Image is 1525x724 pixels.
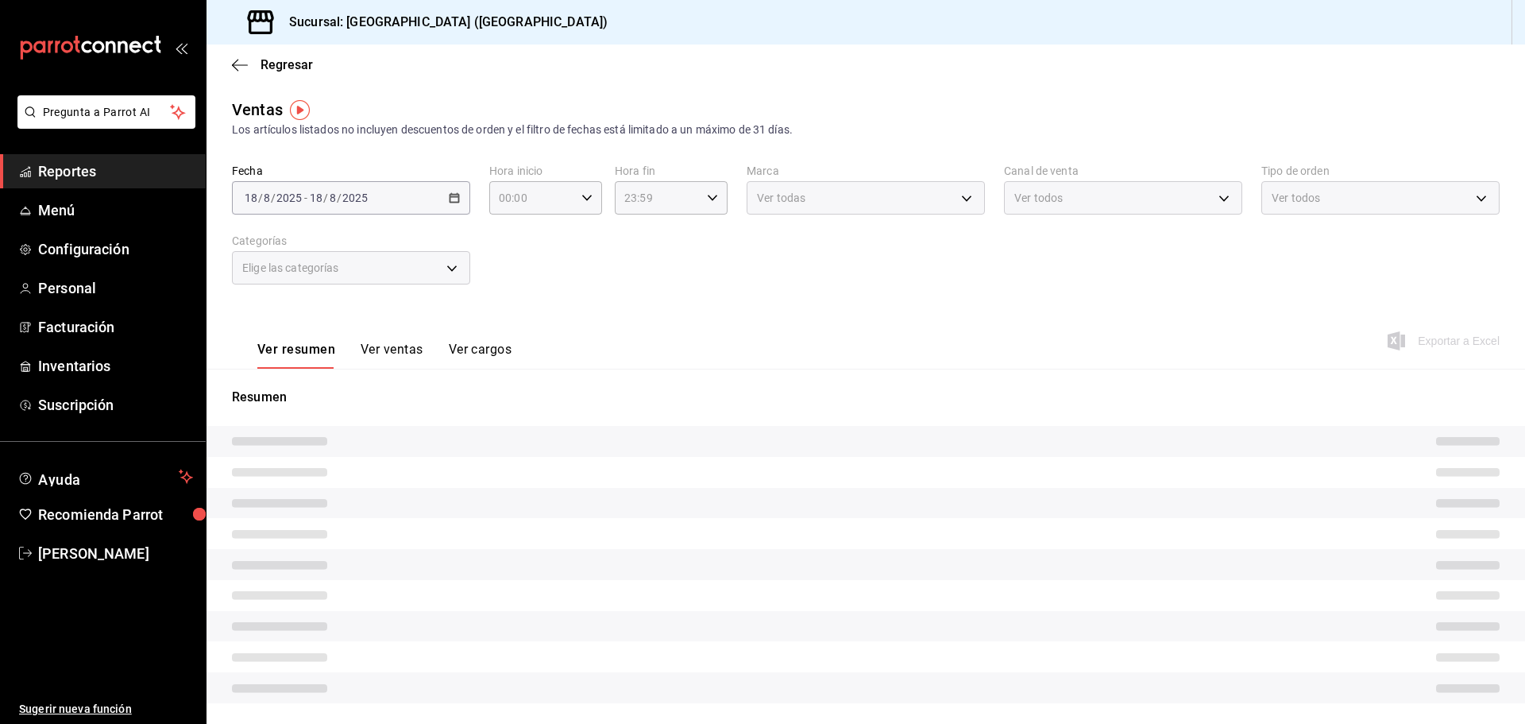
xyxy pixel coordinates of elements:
button: Regresar [232,57,313,72]
span: Ver todos [1272,190,1320,206]
span: Ver todos [1014,190,1063,206]
input: -- [263,192,271,204]
span: Ayuda [38,467,172,486]
img: Tooltip marker [290,100,310,120]
span: Configuración [38,238,193,260]
label: Canal de venta [1004,165,1242,176]
span: Ver todas [757,190,805,206]
input: -- [244,192,258,204]
span: Suscripción [38,394,193,416]
span: [PERSON_NAME] [38,543,193,564]
span: Pregunta a Parrot AI [43,104,171,121]
div: Los artículos listados no incluyen descuentos de orden y el filtro de fechas está limitado a un m... [232,122,1500,138]
button: Pregunta a Parrot AI [17,95,195,129]
span: Elige las categorías [242,260,339,276]
span: Inventarios [38,355,193,377]
span: Recomienda Parrot [38,504,193,525]
input: -- [329,192,337,204]
button: Ver ventas [361,342,423,369]
label: Categorías [232,235,470,246]
span: Personal [38,277,193,299]
span: Sugerir nueva función [19,701,193,718]
span: / [323,192,328,204]
input: ---- [342,192,369,204]
label: Fecha [232,165,470,176]
button: Ver resumen [257,342,335,369]
div: Ventas [232,98,283,122]
label: Hora inicio [489,165,602,176]
button: Ver cargos [449,342,512,369]
label: Marca [747,165,985,176]
a: Pregunta a Parrot AI [11,115,195,132]
h3: Sucursal: [GEOGRAPHIC_DATA] ([GEOGRAPHIC_DATA]) [276,13,608,32]
input: ---- [276,192,303,204]
p: Resumen [232,388,1500,407]
span: Regresar [261,57,313,72]
input: -- [309,192,323,204]
label: Tipo de orden [1261,165,1500,176]
span: - [304,192,307,204]
button: open_drawer_menu [175,41,187,54]
span: / [271,192,276,204]
span: / [258,192,263,204]
div: navigation tabs [257,342,512,369]
span: Facturación [38,316,193,338]
span: Reportes [38,161,193,182]
span: / [337,192,342,204]
label: Hora fin [615,165,728,176]
span: Menú [38,199,193,221]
